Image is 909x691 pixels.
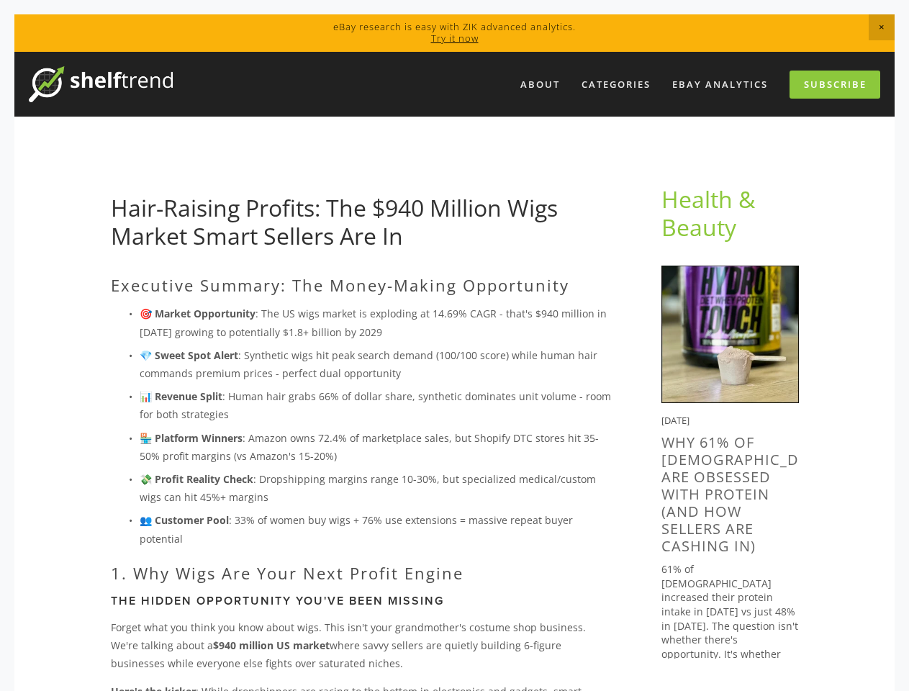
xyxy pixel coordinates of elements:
strong: 💎 Sweet Spot Alert [140,348,238,362]
a: Health & Beauty [661,184,761,242]
p: : The US wigs market is exploding at 14.69% CAGR - that's $940 million in [DATE] growing to poten... [140,304,615,340]
time: [DATE] [661,414,689,427]
h2: 1. Why Wigs Are Your Next Profit Engine [111,564,615,582]
img: Why 61% of Americans Are Obsessed With Protein (And How Sellers Are Cashing In) [661,266,799,403]
span: Close Announcement [869,14,895,40]
a: eBay Analytics [663,73,777,96]
strong: 🎯 Market Opportunity [140,307,255,320]
img: ShelfTrend [29,66,173,102]
a: Hair-Raising Profits: The $940 Million Wigs Market Smart Sellers Are In [111,192,558,250]
p: 61% of [DEMOGRAPHIC_DATA] increased their protein intake in [DATE] vs just 48% in [DATE]. The que... [661,562,799,689]
div: Categories [572,73,660,96]
h3: The Hidden Opportunity You've Been Missing [111,594,615,608]
p: : Synthetic wigs hit peak search demand (100/100 score) while human hair commands premium prices ... [140,346,615,382]
strong: 💸 Profit Reality Check [140,472,253,486]
p: : Amazon owns 72.4% of marketplace sales, but Shopify DTC stores hit 35-50% profit margins (vs Am... [140,429,615,465]
p: Forget what you think you know about wigs. This isn't your grandmother's costume shop business. W... [111,618,615,673]
a: Subscribe [790,71,880,99]
p: : Human hair grabs 66% of dollar share, synthetic dominates unit volume - room for both strategies [140,387,615,423]
strong: $940 million US market [213,638,330,652]
p: : Dropshipping margins range 10-30%, but specialized medical/custom wigs can hit 45%+ margins [140,470,615,506]
strong: 👥 Customer Pool [140,513,229,527]
h2: Executive Summary: The Money-Making Opportunity [111,276,615,294]
a: Try it now [431,32,479,45]
a: Why 61% of [DEMOGRAPHIC_DATA] Are Obsessed With Protein (And How Sellers Are Cashing In) [661,433,833,556]
a: About [511,73,569,96]
p: : 33% of women buy wigs + 76% use extensions = massive repeat buyer potential [140,511,615,547]
strong: 📊 Revenue Split [140,389,222,403]
strong: 🏪 Platform Winners [140,431,243,445]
